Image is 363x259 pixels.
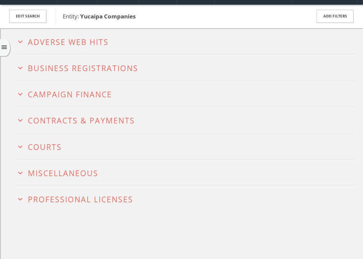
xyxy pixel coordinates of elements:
span: Business Registrations [28,63,139,73]
button: expand_moreMiscellaneous [16,167,356,177]
span: Courts [28,142,62,152]
i: expand_more [16,195,25,204]
button: Add Filters [317,10,354,23]
span: Contracts & Payments [28,115,135,126]
span: Adverse Web Hits [28,37,109,47]
span: Miscellaneous [28,168,99,178]
i: expand_more [16,142,25,151]
button: expand_moreBusiness Registrations [16,62,356,72]
button: expand_moreProfessional Licenses [16,193,356,204]
i: menu [1,44,8,51]
button: expand_moreContracts & Payments [16,114,356,125]
button: expand_moreCourts [16,141,356,151]
i: expand_more [16,116,25,125]
i: expand_more [16,37,25,46]
b: Yucaipa Companies [80,12,136,20]
span: Campaign Finance [28,89,112,100]
i: expand_more [16,90,25,99]
i: expand_more [16,168,25,177]
button: Edit Search [9,10,46,23]
span: Professional Licenses [28,194,134,205]
i: expand_more [16,63,25,72]
button: expand_moreAdverse Web Hits [16,36,356,46]
button: expand_moreCampaign Finance [16,88,356,99]
span: Entity: [63,12,136,20]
